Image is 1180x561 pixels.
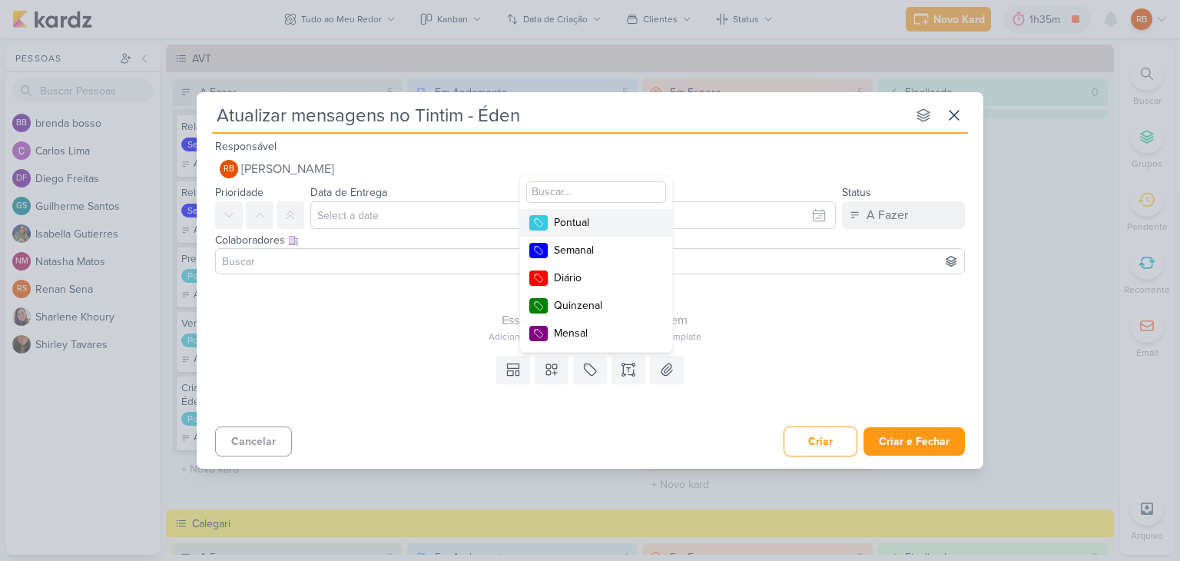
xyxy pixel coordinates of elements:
label: Data de Entrega [310,186,387,199]
label: Status [842,186,871,199]
div: Rogerio Bispo [220,160,238,178]
button: Criar [784,427,857,456]
div: A Fazer [867,206,908,224]
button: Criar e Fechar [863,427,965,456]
div: Adicione um item abaixo ou selecione um template [215,330,974,344]
button: A Fazer [842,201,965,229]
div: Esse kard não possui nenhum item [215,311,974,330]
button: Quinzenal [520,292,672,320]
div: Diário [554,270,654,286]
div: Semanal [554,242,654,258]
button: Mensal [520,320,672,347]
span: [PERSON_NAME] [241,160,334,178]
div: Quinzenal [554,297,654,314]
p: RB [224,165,234,174]
div: Colaboradores [215,232,965,248]
button: Semanal [520,237,672,264]
div: Pontual [554,214,654,231]
label: Prioridade [215,186,264,199]
input: Buscar [219,252,961,271]
div: Mensal [554,325,654,341]
button: RB [PERSON_NAME] [215,155,965,183]
button: Pontual [520,209,672,237]
label: Responsável [215,140,277,153]
input: Kard Sem Título [212,101,907,129]
button: Cancelar [215,427,292,456]
input: Select a date [310,201,836,229]
button: Diário [520,264,672,292]
input: Buscar... [526,181,666,203]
